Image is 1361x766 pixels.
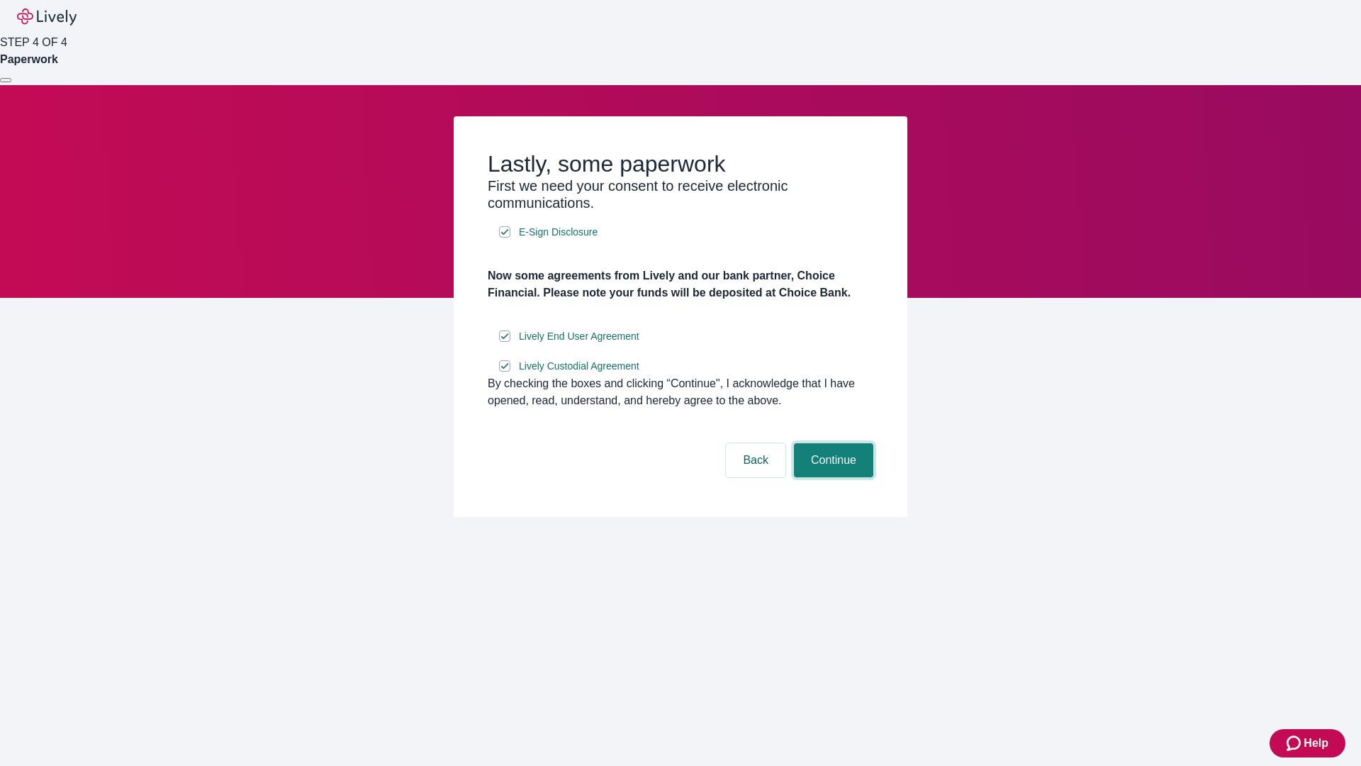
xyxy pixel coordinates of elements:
span: E-Sign Disclosure [519,225,598,240]
h3: First we need your consent to receive electronic communications. [488,177,873,211]
button: Back [726,443,785,477]
span: Lively Custodial Agreement [519,359,639,374]
h4: Now some agreements from Lively and our bank partner, Choice Financial. Please note your funds wi... [488,267,873,301]
span: Help [1304,735,1328,752]
img: Lively [17,9,77,26]
a: e-sign disclosure document [516,328,642,345]
div: By checking the boxes and clicking “Continue", I acknowledge that I have opened, read, understand... [488,375,873,409]
a: e-sign disclosure document [516,223,600,241]
button: Zendesk support iconHelp [1270,729,1345,757]
button: Continue [794,443,873,477]
h2: Lastly, some paperwork [488,150,873,177]
a: e-sign disclosure document [516,357,642,375]
span: Lively End User Agreement [519,329,639,344]
svg: Zendesk support icon [1287,735,1304,752]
